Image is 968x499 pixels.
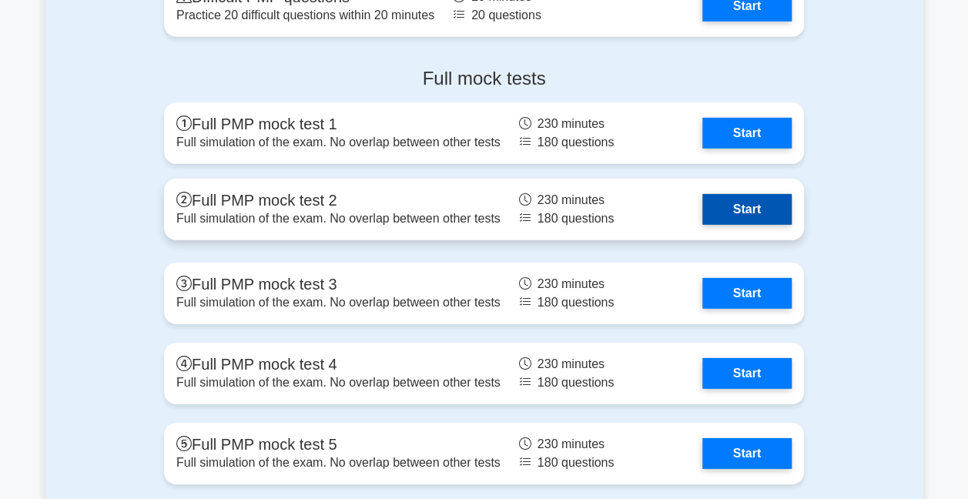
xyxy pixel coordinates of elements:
[164,68,804,90] h4: Full mock tests
[702,194,792,225] a: Start
[702,118,792,149] a: Start
[702,358,792,389] a: Start
[702,278,792,309] a: Start
[702,438,792,469] a: Start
